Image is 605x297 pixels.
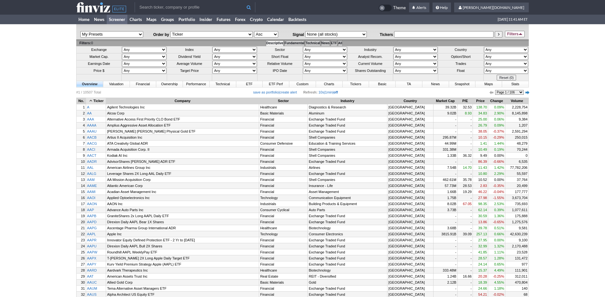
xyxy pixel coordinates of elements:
a: create alert [279,90,297,94]
a: 10.15 [473,135,488,140]
a: Amplius Aggressive Asset Allocation ETF [106,122,259,128]
a: AACB [86,135,106,140]
a: Armada Acquisition Corp. II [106,147,259,152]
a: Filters [505,31,525,37]
a: [GEOGRAPHIC_DATA] [387,177,433,183]
a: 10.80 [473,171,488,176]
a: 38.05 [473,128,488,134]
a: -0.35% [488,183,505,189]
a: - [458,147,473,152]
a: 6,535 [505,159,528,164]
a: [GEOGRAPHIC_DATA] [387,183,433,189]
a: 0.06% [488,116,505,122]
a: 77,782,206 [505,165,528,170]
a: 7.54B [434,165,457,170]
span: | [253,90,297,95]
a: Alternative Access First Priority CLO Bond ETF [106,116,259,122]
a: - [458,195,473,201]
a: Financial [259,183,307,189]
a: Shell Companies [308,153,387,158]
a: Financial [259,171,307,176]
span: 10.15 [478,135,487,139]
a: 8,145,898 [505,110,528,116]
a: 8.02B [434,201,457,207]
a: 10.49 [473,147,488,152]
a: Advance Auto Parts Inc [106,207,259,213]
a: 20 [77,219,86,225]
a: Auto Parts [308,207,387,213]
a: [GEOGRAPHIC_DATA] [387,128,433,134]
a: 98.35 [473,201,488,207]
a: AAPB [86,213,106,219]
a: - [458,135,473,140]
a: 35.78 [458,177,473,183]
span: 0.06% [494,117,504,121]
a: Futures [214,15,233,24]
a: Education & Training Services [308,141,387,146]
a: 175,888 [505,213,528,219]
a: - [458,171,473,176]
a: Insider [197,15,214,24]
a: 1min [325,90,333,94]
a: 295.87M [434,135,457,140]
a: - [458,116,473,122]
a: Diagnostics & Research [308,104,387,110]
a: 15 [77,189,86,195]
a: 19 [77,213,86,219]
a: AACI [86,147,106,152]
a: Leverage Shares 2X Long AAL Daily ETF [106,171,259,176]
span: -0.66% [493,160,504,163]
a: Asset Management [308,189,387,195]
a: Basic [369,81,395,87]
a: 3 [77,116,86,122]
a: AADR [86,159,106,164]
a: Exchange Traded Fund [308,171,387,176]
a: Financial [259,122,307,128]
span: 0.19% [494,148,504,151]
a: 18 [77,207,86,213]
a: Acadian Asset Management Inc [106,189,259,195]
a: [GEOGRAPHIC_DATA] [387,165,433,170]
a: 1.75B [434,195,457,201]
a: 9,384 [505,116,528,122]
a: 10 [77,159,86,164]
span: 30.59 [478,214,487,218]
a: Financial [259,189,307,195]
a: Alerts [409,3,429,13]
a: - [458,213,473,219]
a: - [434,213,457,219]
a: AACT [86,153,106,158]
a: Charts [316,81,342,87]
span: 1.42% [494,166,504,169]
td: Descriptive [266,40,284,46]
a: [GEOGRAPHIC_DATA] [387,141,433,146]
a: Direxion Daily AAPL Bear 1X Shares [106,219,259,225]
a: Financial [259,135,307,140]
span: 46.22 [478,190,487,194]
span: 98.35 [478,202,487,206]
a: ETF Perf [263,81,289,87]
a: 0.00% [488,153,505,158]
a: 331.38M [434,147,457,152]
a: Building Products & Equipment [308,201,387,207]
a: 0.39% [488,207,505,213]
a: - [434,171,457,176]
a: 2,591,294 [505,128,528,134]
a: AAON Inc [106,201,259,207]
a: AA [86,110,106,116]
a: Kodiak AI Inc [106,153,259,158]
a: 1,207 [505,122,528,128]
a: Financial [130,81,156,87]
a: Groups [159,15,176,24]
a: save as portfolio [253,90,279,94]
span: 26.79 [478,123,487,127]
a: Basic Materials [259,110,307,116]
a: 19.29 [458,189,473,195]
span: 2.29% [494,172,504,176]
span: [PERSON_NAME][DOMAIN_NAME] [463,5,524,10]
span: 67.05 [463,202,472,206]
a: off [333,90,338,94]
a: Insurance - Life [308,183,387,189]
a: 26.79 [473,122,488,128]
a: 250,015 [505,135,528,140]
